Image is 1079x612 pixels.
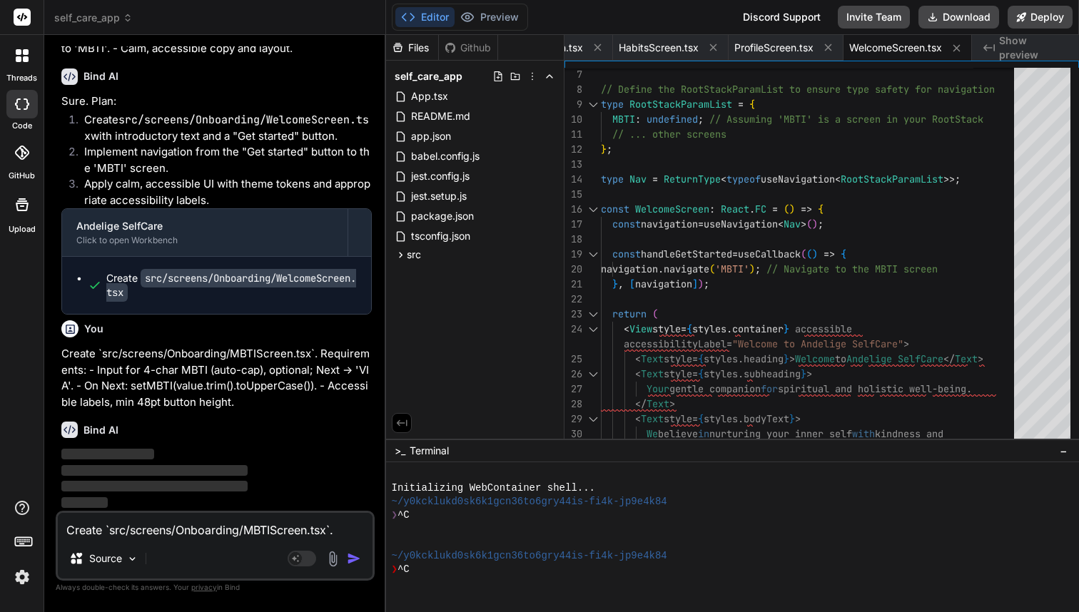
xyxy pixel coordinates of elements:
div: 18 [564,232,582,247]
span: ❯ [392,509,397,522]
span: ‌ [61,465,248,476]
span: self_care_app [395,69,462,83]
span: useNavigation [761,173,835,185]
span: < [635,412,641,425]
span: Your [647,382,669,395]
span: MBTI [612,113,635,126]
span: ‌ [61,497,108,508]
div: Discord Support [734,6,829,29]
li: Implement navigation from the "Get started" button to the 'MBTI' screen. [73,144,372,176]
span: ( [784,203,789,215]
span: navigation [641,218,698,230]
span: ) [812,248,818,260]
span: >>; [943,173,961,185]
span: > [801,218,806,230]
span: < [635,352,641,365]
button: Editor [395,7,455,27]
span: type [601,173,624,185]
span: Text [641,367,664,380]
div: Click to collapse the range. [584,247,602,262]
span: } [784,352,789,365]
span: subheading [744,367,801,380]
button: Deploy [1008,6,1073,29]
span: = [692,412,698,425]
div: 11 [564,127,582,142]
label: threads [6,72,37,84]
span: styles [692,322,726,335]
span: Nav [629,173,647,185]
span: ) [812,218,818,230]
div: 12 [564,142,582,157]
span: useNavigation [704,218,778,230]
div: Andelige SelfCare [76,219,333,233]
span: jest.setup.js [410,188,468,205]
span: FC [755,203,766,215]
img: Pick Models [126,553,138,565]
span: spiritual and holistic well [778,382,932,395]
span: < [835,173,841,185]
span: ; [704,277,709,290]
span: navigate [664,262,709,275]
span: : [709,203,715,215]
span: { [698,367,704,380]
span: ; [698,113,704,126]
div: 23 [564,307,582,322]
span: gentle companion [669,382,761,395]
div: Files [386,41,438,55]
span: : [635,113,641,126]
div: Click to collapse the range. [584,412,602,427]
button: Preview [455,7,525,27]
div: Click to collapse the range. [584,322,602,337]
span: RootStackParamList [841,173,943,185]
span: ~/y0kcklukd0sk6k1gcn36to6gry44is-fi4k-jp9e4k84 [392,495,667,509]
span: nurturing your inner self [709,427,852,440]
span: jest.config.js [410,168,471,185]
span: , [618,277,624,290]
span: } [801,367,806,380]
div: 30 [564,427,582,442]
span: > [669,397,675,410]
span: . [749,203,755,215]
span: in [698,427,709,440]
span: Text [647,397,669,410]
span: return [612,307,647,320]
span: ( [709,262,715,275]
button: − [1057,439,1070,462]
div: 15 [564,187,582,202]
span: ^C [397,509,410,522]
span: = [732,248,738,260]
img: settings [10,565,34,589]
span: Initializing WebContainer shell... [392,481,595,495]
div: 16 [564,202,582,217]
span: > [903,337,909,350]
span: ) [789,203,795,215]
h6: Bind AI [83,423,118,437]
span: WelcomeScreen.tsx [849,41,942,55]
span: </ [943,352,955,365]
span: ; [818,218,824,230]
span: self_care_app [54,11,133,25]
div: 9 [564,97,582,112]
h6: Bind AI [83,69,118,83]
span: accessibilityLabel [624,337,726,350]
span: ^C [397,563,410,576]
img: icon [347,551,361,566]
div: 14 [564,172,582,187]
span: style [652,322,681,335]
h6: You [84,322,103,336]
span: const [612,218,641,230]
span: src [407,248,421,262]
span: >_ [395,444,405,458]
span: = [772,203,778,215]
span: React [721,203,749,215]
span: // ... other screens [612,128,726,141]
label: GitHub [9,170,35,182]
span: - [932,382,938,395]
span: ] [692,277,698,290]
span: Welcome [795,352,835,365]
span: > [978,352,983,365]
span: with [852,427,875,440]
span: babel.config.js [410,148,481,165]
span: > [789,352,795,365]
span: . [658,262,664,275]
